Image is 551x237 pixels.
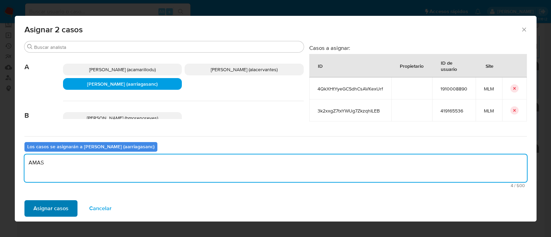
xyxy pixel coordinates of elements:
[440,108,467,114] span: 419165536
[433,54,475,77] div: ID de usuario
[318,108,383,114] span: 3k2xxgZ7txYWUg7ZkzqhILEB
[27,183,525,188] span: Máximo 500 caracteres
[63,112,182,124] div: [PERSON_NAME] (bmorenoreyes)
[440,86,467,92] span: 1910008890
[24,154,527,182] textarea: AMAS
[211,66,278,73] span: [PERSON_NAME] (alacervantes)
[89,66,156,73] span: [PERSON_NAME] (acamarillodu)
[318,86,383,92] span: 4QkXHtYyeGCSdhCsAVKexUrf
[89,201,112,216] span: Cancelar
[521,26,527,32] button: Cerrar ventana
[477,57,502,74] div: Site
[27,143,155,150] b: Los casos se asignarán a [PERSON_NAME] (aarriagasanc)
[63,64,182,75] div: [PERSON_NAME] (acamarillodu)
[27,44,33,50] button: Buscar
[392,57,432,74] div: Propietario
[510,106,519,115] button: icon-button
[34,44,301,50] input: Buscar analista
[80,200,121,217] button: Cancelar
[510,84,519,93] button: icon-button
[24,53,63,71] span: A
[15,16,537,222] div: assign-modal
[484,108,494,114] span: MLM
[63,78,182,90] div: [PERSON_NAME] (aarriagasanc)
[87,80,158,87] span: [PERSON_NAME] (aarriagasanc)
[33,201,69,216] span: Asignar casos
[24,200,77,217] button: Asignar casos
[24,25,521,34] span: Asignar 2 casos
[87,115,158,121] span: [PERSON_NAME] (bmorenoreyes)
[24,101,63,120] span: B
[309,44,527,51] h3: Casos a asignar:
[185,64,304,75] div: [PERSON_NAME] (alacervantes)
[484,86,494,92] span: MLM
[310,57,331,74] div: ID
